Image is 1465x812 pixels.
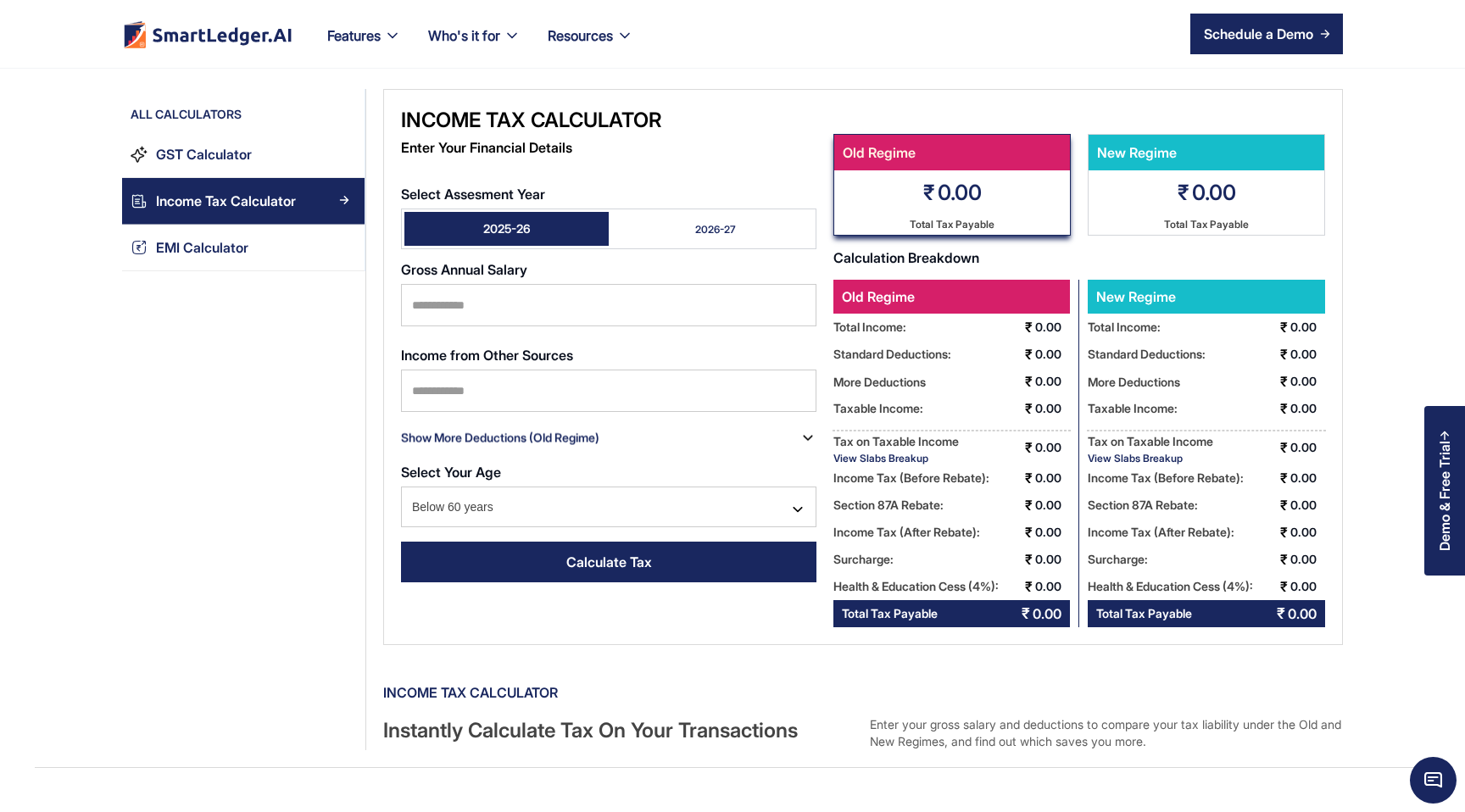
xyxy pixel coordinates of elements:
div: More Deductions [833,371,926,392]
div: Total Income: [1088,314,1161,341]
img: Arrow Right Blue [339,148,349,159]
div: 0.00 [1290,492,1325,519]
div: 0.00 [1035,546,1070,573]
div: 0.00 [1035,341,1070,368]
div: Health & Education Cess (4%): [1088,573,1253,600]
div: Calculate Tax [566,552,652,572]
div: ₹ [1280,368,1288,395]
strong: Gross Annual Salary [401,261,527,278]
div: Health & Education Cess (4%): [833,573,999,600]
div: ₹ [1025,314,1033,341]
div: EMI Calculator [156,236,248,259]
div: ₹ [1280,434,1288,461]
div: More Deductions [1088,371,1180,392]
div: Instantly Calculate Tax On Your Transactions [383,716,856,750]
div: 0.00 [1290,341,1325,368]
div: Features [327,24,381,47]
div: Income Tax (After Rebate): [1088,519,1234,546]
div: Total Tax Payable [842,600,938,627]
div: ₹ [1280,341,1288,368]
div: ₹ [1025,492,1033,519]
a: Income Tax CalculatorArrow Right Blue [122,178,365,225]
div: ₹ [1280,464,1288,492]
div: Taxable Income: [1088,395,1178,422]
div: 0.00 [1035,464,1070,492]
div: ₹ [1025,519,1033,546]
div: 2026-27 [695,222,736,236]
div: Total Tax Payable [910,214,994,235]
div: 0.00 [1290,314,1325,341]
div: Enter Your Financial Details [401,134,816,161]
div: Tax on Taxable Income [833,431,959,452]
div: Income Tax Calculator [401,107,816,134]
div: Taxable Income: [833,395,923,422]
a: Schedule a Demo [1190,14,1343,54]
a: EMI CalculatorArrow Right Blue [122,225,365,271]
div: Income Tax (After Rebate): [833,519,980,546]
img: arrow right icon [1320,29,1330,39]
img: footer logo [122,20,293,48]
img: mingcute_down-line [789,501,806,518]
div: 0.00 [1035,368,1070,395]
div: ₹ [1025,395,1033,422]
div: Schedule a Demo [1204,24,1313,44]
div: Standard Deductions: [1088,341,1206,368]
div: 0.00 [1288,600,1317,627]
div: ₹ [1280,314,1288,341]
strong: Select Your Age [401,464,501,481]
div: ₹ [1025,464,1033,492]
div: Demo & Free Trial [1437,441,1452,551]
div: 0.00 [1033,600,1061,627]
div: ₹ [1280,546,1288,573]
div: 0.00 [1035,492,1070,519]
label: Select Assesment Year [401,186,816,202]
div: 0.00 [1035,573,1070,600]
div: ₹ [1277,600,1285,627]
div: Chat Widget [1410,757,1457,804]
div: Enter your gross salary and deductions to compare your tax liability under the Old and New Regime... [870,716,1343,750]
div: 0.00 [1290,368,1325,395]
div: 0.00 [1035,395,1070,422]
div: ₹ [1022,600,1030,627]
div: ₹ [1025,546,1033,573]
div: 0.00 [1290,546,1325,573]
div: Standard Deductions: [833,341,951,368]
div: 0.00 [1290,519,1325,546]
div: ₹ [1280,395,1288,422]
div: Surcharge: [1088,546,1148,573]
div: Surcharge: [833,546,894,573]
div: 0.00 [1290,395,1325,422]
div: 0.00 [1290,434,1325,461]
div: Resources [548,24,613,47]
div: Old Regime [833,280,1070,314]
div: 0.00 [1035,314,1070,341]
div: Section 87A Rebate: [833,492,944,519]
div: View Slabs Breakup [1088,452,1213,464]
div: 0.00 [1192,178,1236,207]
div: Income Tax Calculator [156,190,296,213]
strong: Income from Other Sources [401,347,573,364]
div: Total Tax Payable [1164,214,1249,235]
a: GST CalculatorArrow Right Blue [122,131,365,178]
div: 0.00 [1290,464,1325,492]
div: ₹ [1280,573,1288,600]
div: Section 87A Rebate: [1088,492,1198,519]
div: New Regime [1088,280,1206,314]
div: ₹ [1025,341,1033,368]
div: ₹ [1280,519,1288,546]
div: 0.00 [1035,434,1070,461]
div: ₹ [1178,178,1189,207]
div: ₹ [1025,434,1033,461]
div: Show More Deductions (Old Regime) [401,424,599,451]
div: Below 60 years [401,487,816,527]
div: 0.00 [938,178,982,207]
div: View Slabs Breakup [833,452,959,464]
div: ₹ [1025,573,1033,600]
img: mingcute_down-line [799,429,816,446]
img: Arrow Right Blue [339,195,349,205]
div: Income Tax (Before Rebate): [833,464,989,492]
div: Who's it for [428,24,500,47]
div: 2025-26 [483,220,531,237]
div: New Regime [1089,135,1316,170]
div: ₹ [1025,368,1033,395]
